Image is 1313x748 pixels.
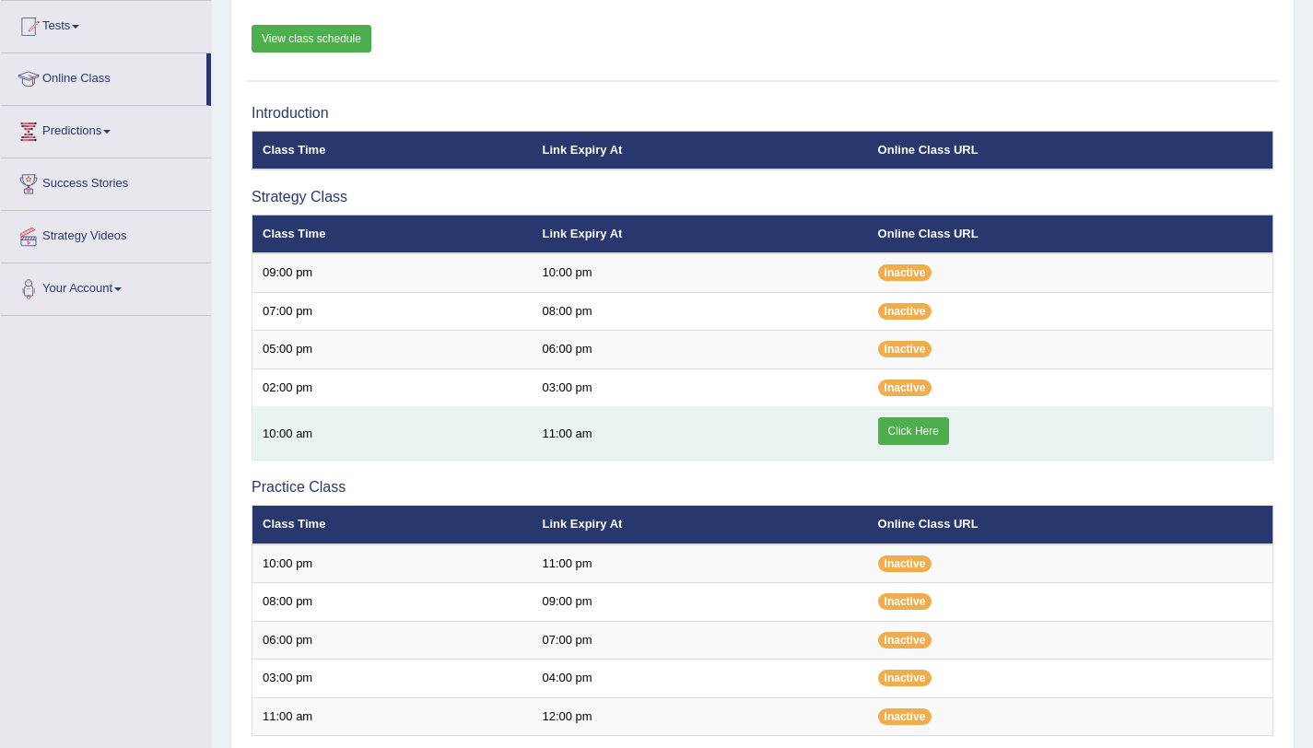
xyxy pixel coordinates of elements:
th: Class Time [252,506,533,544]
a: Click Here [878,417,949,445]
h3: Introduction [252,105,1273,122]
span: Inactive [878,380,932,396]
a: Predictions [1,106,211,152]
a: Strategy Videos [1,211,211,257]
span: Inactive [878,708,932,725]
td: 11:00 am [532,407,867,461]
th: Class Time [252,131,533,169]
td: 08:00 pm [252,583,533,622]
span: Inactive [878,303,932,320]
td: 10:00 pm [252,544,533,583]
h3: Strategy Class [252,189,1273,205]
a: Tests [1,1,211,47]
td: 06:00 pm [252,621,533,660]
span: Inactive [878,632,932,649]
a: Your Account [1,263,211,310]
a: Success Stories [1,158,211,205]
h3: Practice Class [252,479,1273,496]
span: Inactive [878,593,932,610]
th: Link Expiry At [532,506,867,544]
th: Online Class URL [868,131,1273,169]
td: 12:00 pm [532,697,867,736]
td: 09:00 pm [532,583,867,622]
span: Inactive [878,670,932,686]
td: 11:00 am [252,697,533,736]
span: Inactive [878,341,932,357]
td: 10:00 pm [532,253,867,292]
td: 10:00 am [252,407,533,461]
th: Class Time [252,215,533,253]
span: Inactive [878,264,932,281]
a: Online Class [1,53,206,99]
th: Online Class URL [868,506,1273,544]
td: 07:00 pm [252,292,533,331]
th: Link Expiry At [532,131,867,169]
td: 07:00 pm [532,621,867,660]
th: Link Expiry At [532,215,867,253]
td: 04:00 pm [532,660,867,698]
td: 08:00 pm [532,292,867,331]
a: View class schedule [252,25,371,53]
td: 02:00 pm [252,368,533,407]
td: 05:00 pm [252,331,533,369]
td: 03:00 pm [252,660,533,698]
td: 03:00 pm [532,368,867,407]
span: Inactive [878,555,932,572]
td: 06:00 pm [532,331,867,369]
th: Online Class URL [868,215,1273,253]
td: 09:00 pm [252,253,533,292]
td: 11:00 pm [532,544,867,583]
